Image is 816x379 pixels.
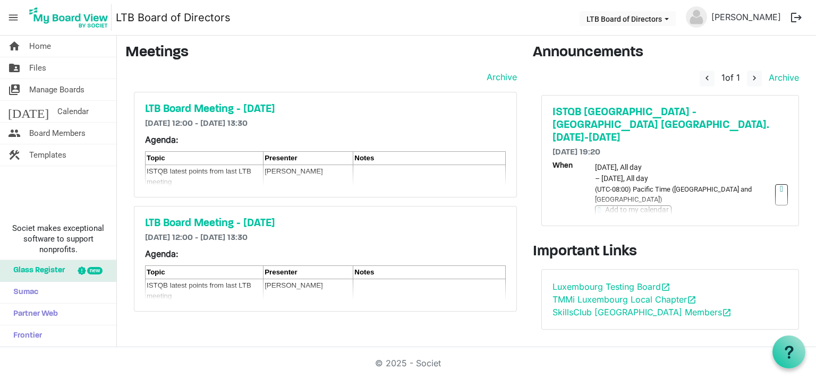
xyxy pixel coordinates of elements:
b: Topic [147,154,165,162]
a: ISTQB [GEOGRAPHIC_DATA] - [GEOGRAPHIC_DATA] [GEOGRAPHIC_DATA]. [DATE]-[DATE] [552,106,788,144]
span: Partner Web [8,304,58,325]
span: Manage Boards [29,79,84,100]
i:  [598,206,601,214]
a: TMMi Luxembourg Local Chapteropen_in_new [552,294,696,305]
div: [PERSON_NAME] [265,280,352,291]
h6: [DATE] 12:00 - [DATE] 13:30 [145,233,506,243]
b: Notes [354,268,374,276]
i:  [780,185,783,193]
b: Notes [354,154,374,162]
img: no-profile-picture.svg [686,6,707,28]
a: SkillsClub [GEOGRAPHIC_DATA] Membersopen_in_new [552,307,732,317]
span: folder_shared [8,57,21,79]
p: (UTC-08:00) Pacific Time ([GEOGRAPHIC_DATA] and [GEOGRAPHIC_DATA]) [595,184,775,205]
a: [PERSON_NAME] [707,6,785,28]
span: ISTQB latest points from last LTB meeting [147,167,251,186]
div: [PERSON_NAME] [265,166,352,177]
img: My Board View Logo [26,4,112,31]
span: navigate_before [702,73,712,83]
span: Files [29,57,46,79]
button: navigate_next [747,71,762,87]
a: Archive [764,72,799,83]
span: Calendar [57,101,89,122]
span: Societ makes exceptional software to support nonprofits. [5,223,112,255]
span: people [8,123,21,144]
span: [DATE] 19:20 [552,148,600,157]
span: 1 [721,72,725,83]
p: [DATE], All day [595,162,788,173]
button: logout [785,6,807,29]
a: LTB Board of Directors [116,7,231,28]
span: Templates [29,144,66,166]
button: Add to my calendarPress enter to download the calendar file to your device. [595,205,671,227]
span: Glass Register [8,260,65,281]
span: Add to my calendar [605,206,669,213]
span: construction [8,144,21,166]
span: ISTQB latest points from last LTB meeting [147,281,251,300]
a: LTB Board Meeting - [DATE] [145,103,506,116]
span: Home [29,36,51,57]
b: Topic [147,268,165,276]
h3: Meetings [125,44,517,62]
span: Frontier [8,325,42,347]
a: © 2025 - Societ [375,358,441,368]
button: navigate_before [700,71,715,87]
div: new [87,267,103,274]
a: LTB Board Meeting - [DATE] [145,217,506,230]
span: home [8,36,21,57]
span: open_in_new [661,282,670,292]
h6: [DATE] 12:00 - [DATE] 13:30 [145,119,506,129]
a: Archive [482,71,517,83]
span: of 1 [721,72,740,83]
span: [DATE] [8,101,49,122]
h3: Announcements [533,44,808,62]
strong: Agenda: [145,134,178,145]
span: open_in_new [687,295,696,305]
b: Presenter [265,268,297,276]
span: navigate_next [750,73,759,83]
a:  [775,184,788,205]
a: My Board View Logo [26,4,116,31]
h3: Important Links [533,243,808,261]
span: open_in_new [722,308,732,317]
p: – [DATE], All day [595,173,788,184]
b: Presenter [265,154,297,162]
span: switch_account [8,79,21,100]
span: Sumac [8,282,38,303]
h2: When [552,162,596,227]
a: Luxembourg Testing Boardopen_in_new [552,281,670,292]
span: Board Members [29,123,86,144]
button: LTB Board of Directors dropdownbutton [580,11,676,26]
strong: Agenda: [145,248,178,259]
span: menu [3,7,23,28]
